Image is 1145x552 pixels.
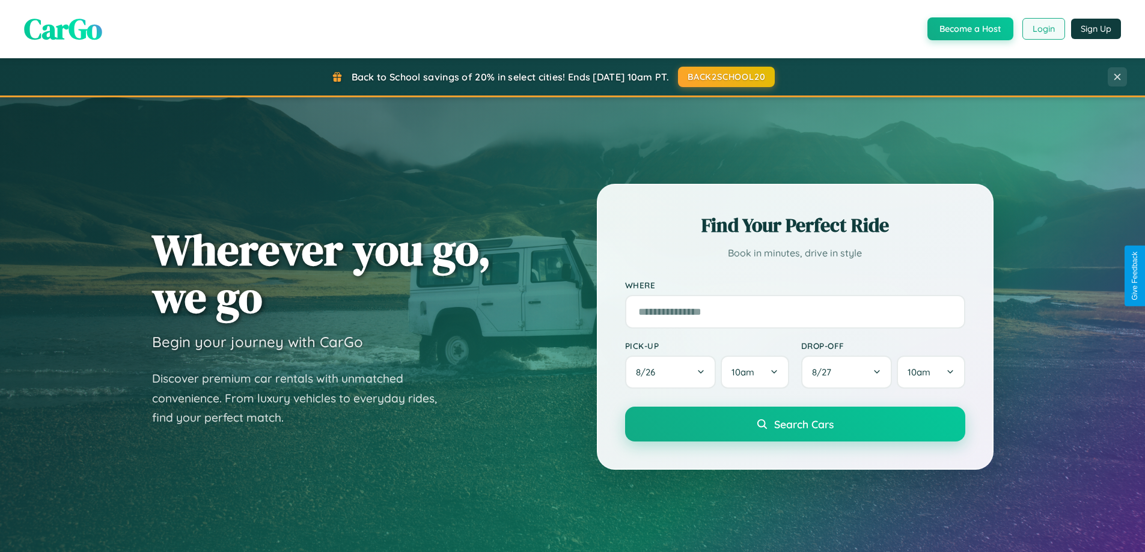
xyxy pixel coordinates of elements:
button: BACK2SCHOOL20 [678,67,775,87]
h3: Begin your journey with CarGo [152,333,363,351]
button: 8/27 [801,356,893,389]
button: Search Cars [625,407,965,441]
div: Give Feedback [1131,252,1139,300]
span: Back to School savings of 20% in select cities! Ends [DATE] 10am PT. [352,71,669,83]
span: 10am [908,366,930,378]
span: 10am [731,366,754,378]
span: 8 / 27 [812,366,837,378]
p: Discover premium car rentals with unmatched convenience. From luxury vehicles to everyday rides, ... [152,369,453,428]
span: Search Cars [774,417,834,431]
button: 10am [897,356,965,389]
button: Become a Host [927,17,1013,40]
label: Drop-off [801,341,965,351]
span: 8 / 26 [636,366,661,378]
span: CarGo [24,9,102,49]
h2: Find Your Perfect Ride [625,212,965,238]
label: Pick-up [625,341,789,351]
button: 8/26 [625,356,716,389]
button: Sign Up [1071,19,1121,39]
label: Where [625,280,965,290]
button: 10am [721,356,789,389]
button: Login [1022,18,1065,40]
h1: Wherever you go, we go [152,226,491,321]
p: Book in minutes, drive in style [625,244,965,262]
